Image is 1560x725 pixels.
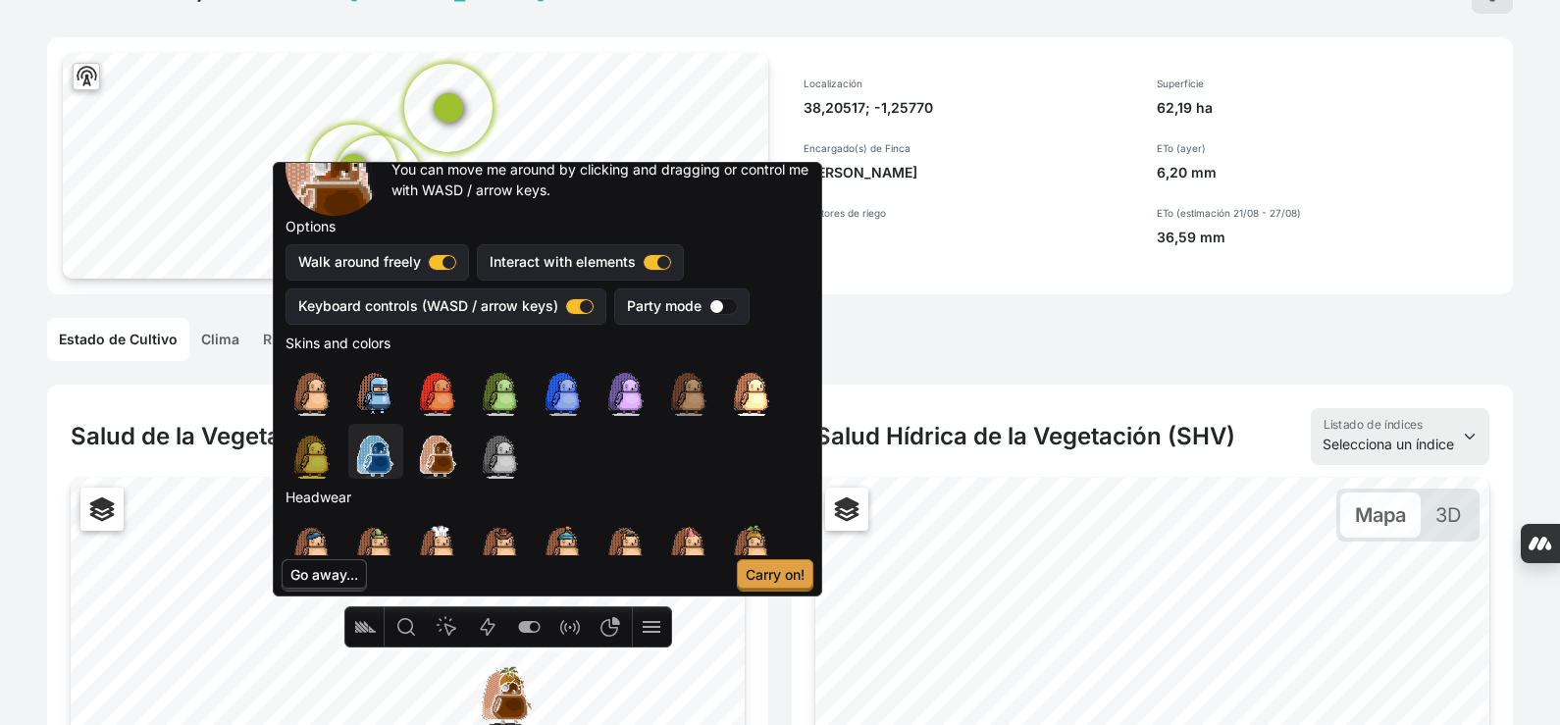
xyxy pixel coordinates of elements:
[87,494,117,524] img: Layers
[63,53,768,279] canvas: Map
[1421,492,1476,538] p: 3D
[804,98,1133,118] p: 38,20517; -1,25770
[815,422,1235,451] h2: Salud Hídrica de la Vegetación (SHV)
[825,488,868,531] div: Layers
[75,64,99,88] img: Zoom to locations
[1157,163,1498,182] p: 6,20 mm
[1157,206,1498,220] p: ETo (estimación 21/08 - 27/08)
[73,63,100,90] div: Fit to Bounds
[1157,141,1498,155] p: ETo (ayer)
[804,77,1133,90] p: Localización
[47,318,189,361] a: Estado de Cultivo
[189,318,251,361] a: Clima
[71,422,410,451] h2: Salud de la Vegetación (NDVI)
[1340,492,1421,538] p: Mapa
[832,494,861,524] img: Layers
[804,164,917,181] span: [PERSON_NAME]
[804,141,1133,155] p: Encargado(s) de Finca
[1157,98,1498,118] p: 62,19 ha
[434,93,463,123] div: Map marker
[804,228,1133,247] p: 8
[1157,77,1498,90] p: Superficie
[804,206,1133,220] p: Sectores de riego
[251,318,313,361] a: Riego
[1157,228,1498,247] p: 36,59 mm
[80,488,124,531] div: Layers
